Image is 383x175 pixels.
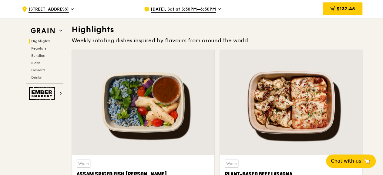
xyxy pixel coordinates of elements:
[151,6,216,13] span: [DATE], Sat at 5:30PM–6:30PM
[29,25,57,36] img: Grain web logo
[364,157,371,165] span: 🦙
[31,53,45,58] span: Bundles
[31,75,42,79] span: Drinks
[336,6,355,11] span: $132.45
[31,46,46,50] span: Regulars
[72,24,363,35] h3: Highlights
[29,6,69,13] span: [STREET_ADDRESS]
[31,39,51,43] span: Highlights
[77,160,90,167] div: Warm
[31,68,45,72] span: Desserts
[331,157,361,165] span: Chat with us
[225,160,238,167] div: Warm
[326,154,376,168] button: Chat with us🦙
[72,36,363,45] div: Weekly rotating dishes inspired by flavours from around the world.
[31,61,40,65] span: Sides
[29,87,57,100] img: Ember Smokery web logo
